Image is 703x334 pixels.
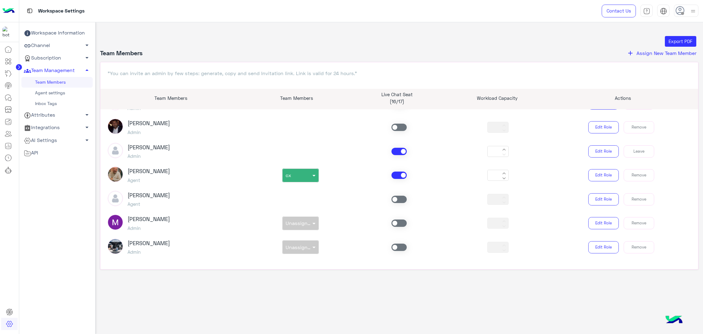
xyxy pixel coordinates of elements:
[21,122,93,134] a: Integrations
[100,95,242,102] p: Team Members
[640,5,653,17] a: tab
[660,8,667,15] img: tab
[21,64,93,77] a: Team Management
[625,49,698,57] button: addAssign New Team Member
[21,39,93,52] a: Channel
[83,67,91,74] span: arrow_drop_up
[665,36,696,47] button: Export PDF
[108,167,123,182] img: picture
[602,5,636,17] a: Contact Us
[128,177,170,183] h5: Agent
[624,169,654,181] button: Remove
[2,27,13,38] img: 1403182699927242
[588,169,619,181] button: Edit Role
[26,7,34,15] img: tab
[588,193,619,205] button: Edit Role
[689,7,697,15] img: profile
[100,49,142,57] h4: Team Members
[128,129,170,135] h5: Admin
[83,54,91,61] span: arrow_drop_down
[21,52,93,64] a: Subscription
[128,120,170,127] h3: [PERSON_NAME]
[588,217,619,229] button: Edit Role
[108,70,691,77] p: "You can invite an admin by few steps: generate, copy and send Invitation link. Link is valid for...
[2,5,15,17] img: Logo
[128,201,170,207] h5: Agent
[588,145,619,158] button: Edit Role
[663,310,685,331] img: hulul-logo.png
[128,144,170,151] h3: [PERSON_NAME]
[669,38,692,44] span: Export PDF
[108,215,123,230] img: ACg8ocLda9S1SCvSr9VZ3JuqfRZCF8keLUnoALKb60wZ1a7xKw44Jw=s96-c
[21,134,93,147] a: AI Settings
[351,98,442,105] p: (16/17)
[128,240,170,247] h3: [PERSON_NAME]
[128,192,170,199] h3: [PERSON_NAME]
[624,241,654,253] button: Remove
[643,8,650,15] img: tab
[128,153,170,159] h5: Admin
[251,95,342,102] p: Team Members
[24,149,38,157] span: API
[21,98,93,109] a: Inbox Tags
[21,109,93,122] a: Attributes
[83,111,91,118] span: arrow_drop_down
[452,95,543,102] p: Workload Capacity
[588,121,619,133] button: Edit Role
[108,119,123,134] img: picture
[83,136,91,144] span: arrow_drop_down
[624,121,654,133] button: Remove
[108,191,123,206] img: defaultAdmin.png
[21,147,93,159] a: API
[588,241,619,253] button: Edit Role
[108,143,123,158] img: defaultAdmin.png
[83,42,91,49] span: arrow_drop_down
[83,124,91,131] span: arrow_drop_down
[351,91,442,98] p: Live Chat Seat
[128,216,170,223] h3: [PERSON_NAME]
[636,50,697,56] span: Assign New Team Member
[38,7,85,15] p: Workspace Settings
[21,77,93,88] a: Team Members
[552,95,694,102] p: Actions
[128,225,170,231] h5: Admin
[627,49,634,57] i: add
[624,145,654,158] button: Leave
[21,27,93,39] a: Workspace Information
[21,88,93,98] a: Agent settings
[128,249,170,255] h5: Admin
[624,193,654,205] button: Remove
[624,217,654,229] button: Remove
[108,239,123,254] img: picture
[128,168,170,175] h3: [PERSON_NAME]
